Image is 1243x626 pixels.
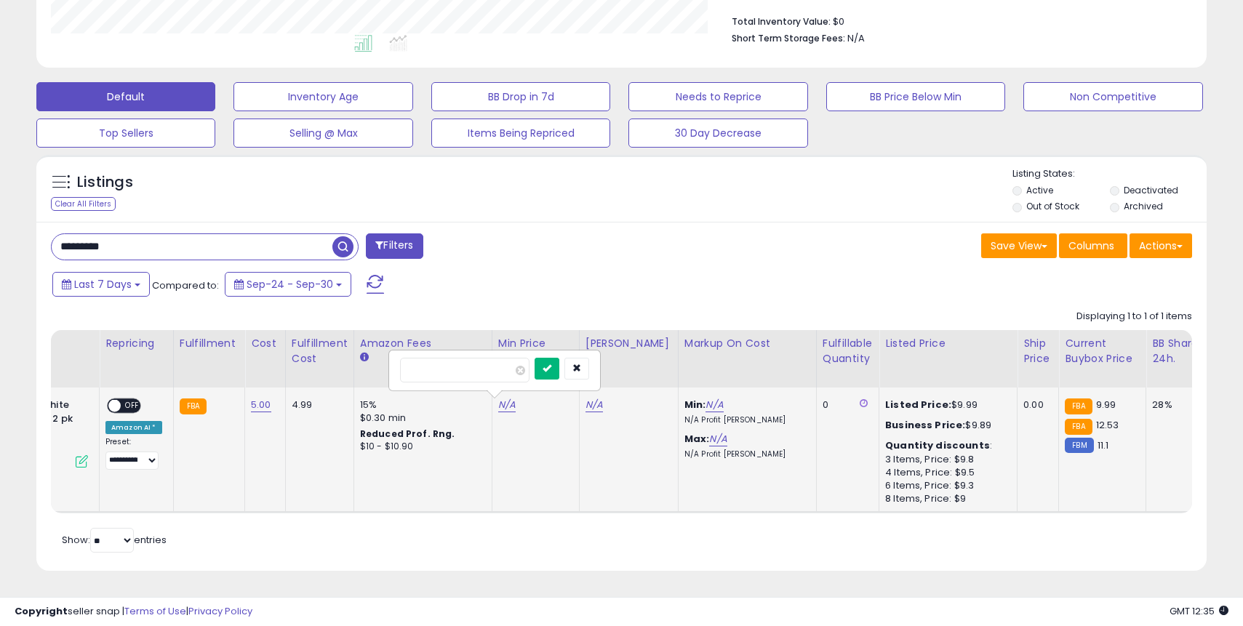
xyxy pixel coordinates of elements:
th: The percentage added to the cost of goods (COGS) that forms the calculator for Min & Max prices. [678,330,816,388]
p: Listing States: [1012,167,1207,181]
div: $10 - $10.90 [360,441,481,453]
b: Short Term Storage Fees: [732,32,845,44]
a: N/A [498,398,516,412]
b: Total Inventory Value: [732,15,831,28]
span: Show: entries [62,533,167,547]
div: Clear All Filters [51,197,116,211]
button: Inventory Age [233,82,412,111]
div: 0.00 [1023,398,1047,412]
button: Filters [366,233,423,259]
a: N/A [709,432,727,446]
div: 4.99 [292,398,343,412]
button: Actions [1130,233,1192,258]
span: 12.53 [1096,418,1119,432]
button: BB Price Below Min [826,82,1005,111]
a: 5.00 [251,398,271,412]
div: [PERSON_NAME] [585,336,672,351]
button: Top Sellers [36,119,215,148]
h5: Listings [77,172,133,193]
div: 28% [1152,398,1200,412]
button: Needs to Reprice [628,82,807,111]
button: BB Drop in 7d [431,82,610,111]
button: Last 7 Days [52,272,150,297]
button: Non Competitive [1023,82,1202,111]
div: Displaying 1 to 1 of 1 items [1076,310,1192,324]
div: Fulfillable Quantity [823,336,873,366]
a: N/A [585,398,603,412]
label: Deactivated [1124,184,1178,196]
div: Min Price [498,336,573,351]
div: BB Share 24h. [1152,336,1205,366]
b: Business Price: [885,418,965,432]
span: Sep-24 - Sep-30 [247,277,333,292]
div: Fulfillment Cost [292,336,348,366]
div: 8 Items, Price: $9 [885,492,1006,505]
div: : [885,439,1006,452]
div: 4 Items, Price: $9.5 [885,466,1006,479]
span: Last 7 Days [74,277,132,292]
div: 0 [823,398,868,412]
small: FBM [1065,438,1093,453]
div: Listed Price [885,336,1011,351]
span: Compared to: [152,278,219,292]
a: Privacy Policy [188,604,252,618]
b: Reduced Prof. Rng. [360,428,455,440]
span: N/A [847,31,865,45]
small: Amazon Fees. [360,351,369,364]
div: Ship Price [1023,336,1052,366]
div: $0.30 min [360,412,481,425]
button: Default [36,82,215,111]
p: N/A Profit [PERSON_NAME] [684,415,805,425]
small: FBA [1065,398,1092,414]
button: Save View [981,233,1057,258]
b: Max: [684,432,710,446]
button: Sep-24 - Sep-30 [225,272,351,297]
div: Cost [251,336,279,351]
span: 2025-10-8 12:35 GMT [1170,604,1228,618]
label: Archived [1124,200,1163,212]
div: Preset: [105,437,162,470]
div: Markup on Cost [684,336,810,351]
button: Columns [1059,233,1127,258]
a: N/A [706,398,723,412]
b: Min: [684,398,706,412]
button: Items Being Repriced [431,119,610,148]
div: 6 Items, Price: $9.3 [885,479,1006,492]
div: $9.89 [885,419,1006,432]
b: Quantity discounts [885,438,990,452]
li: $0 [732,12,1181,29]
span: Columns [1068,238,1114,253]
p: N/A Profit [PERSON_NAME] [684,449,805,460]
div: 3 Items, Price: $9.8 [885,453,1006,466]
small: FBA [1065,419,1092,435]
label: Active [1026,184,1053,196]
div: Amazon AI * [105,421,162,434]
b: Listed Price: [885,398,951,412]
small: FBA [180,398,207,414]
div: $9.99 [885,398,1006,412]
button: Selling @ Max [233,119,412,148]
label: Out of Stock [1026,200,1079,212]
a: Terms of Use [124,604,186,618]
button: 30 Day Decrease [628,119,807,148]
div: 15% [360,398,481,412]
div: seller snap | | [15,605,252,619]
span: 11.1 [1098,438,1109,452]
div: Fulfillment [180,336,239,351]
span: 9.99 [1096,398,1116,412]
span: OFF [121,400,144,412]
div: Repricing [105,336,167,351]
div: Current Buybox Price [1065,336,1140,366]
div: Amazon Fees [360,336,486,351]
strong: Copyright [15,604,68,618]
